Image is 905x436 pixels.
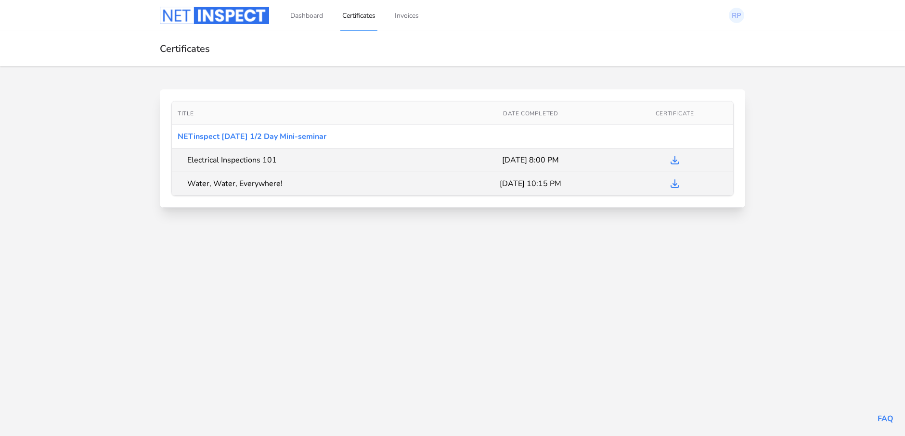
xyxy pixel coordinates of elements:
td: Water, Water, Everywhere! [172,172,445,196]
h2: Certificates [160,43,745,55]
td: Electrical Inspections 101 [172,149,445,172]
a: NETinspect [DATE] 1/2 Day Mini-seminar [178,131,326,142]
img: Logo [160,7,269,24]
span: Certificate [656,110,694,117]
img: rocco papapietro [729,8,744,23]
td: [DATE] 8:00 PM [445,149,616,172]
a: FAQ [878,413,893,424]
span: Date Completed [503,110,558,117]
span: Title [178,110,194,117]
td: [DATE] 10:15 PM [445,172,616,196]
